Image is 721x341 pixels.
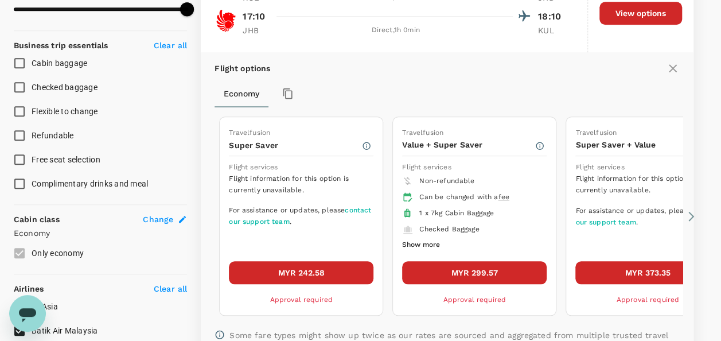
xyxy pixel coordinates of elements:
p: Clear all [154,40,187,51]
button: MYR 242.58 [229,261,373,284]
div: Direct , 1h 0min [278,25,513,36]
span: Flight services [229,163,278,171]
strong: Cabin class [14,215,60,224]
button: View options [599,2,682,25]
span: Refundable [32,131,74,140]
span: Approval required [443,296,506,304]
span: Free seat selection [32,155,100,164]
p: Flight options [215,63,270,74]
img: OD [215,9,237,32]
span: Checked Baggage [419,225,479,233]
p: JHB [243,25,271,36]
p: KUL [538,25,567,36]
p: Super Saver [229,139,361,151]
p: Clear all [154,283,187,294]
span: Checked baggage [32,83,98,92]
span: For assistance or updates, please . [229,205,373,228]
span: Approval required [616,296,679,304]
button: Economy [215,80,268,107]
span: Flight services [402,163,451,171]
p: 17:10 [243,10,265,24]
strong: Business trip essentials [14,41,108,50]
span: Travelfusion [575,129,617,137]
span: For assistance or updates, please . [575,206,720,228]
span: fee [498,193,509,201]
strong: Airlines [14,284,44,293]
button: MYR 299.57 [402,261,547,284]
button: MYR 373.35 [575,261,720,284]
p: Super Saver + Value [575,139,708,150]
span: Travelfusion [229,129,270,137]
span: Flexible to change [32,107,98,116]
span: Cabin baggage [32,59,87,68]
p: Economy [14,227,187,239]
span: Change [143,214,173,225]
span: Travelfusion [402,129,443,137]
p: Value + Super Saver [402,139,535,150]
span: Flight services [575,163,624,171]
span: Only economy [32,249,84,258]
span: Flight information for this option is currently unavailable. [575,173,720,196]
p: 18:10 [538,10,567,24]
span: Non-refundable [419,177,474,185]
div: Can be changed with a [419,192,537,203]
span: Flight information for this option is currently unavailable. [229,173,373,196]
span: Complimentary drinks and meal [32,179,148,188]
span: 1 x 7kg Cabin Baggage [419,209,494,217]
iframe: Button to launch messaging window [9,295,46,332]
button: Show more [402,238,440,253]
span: AirAsia [32,302,58,311]
span: Approval required [270,296,333,304]
span: Batik Air Malaysia [32,326,98,335]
